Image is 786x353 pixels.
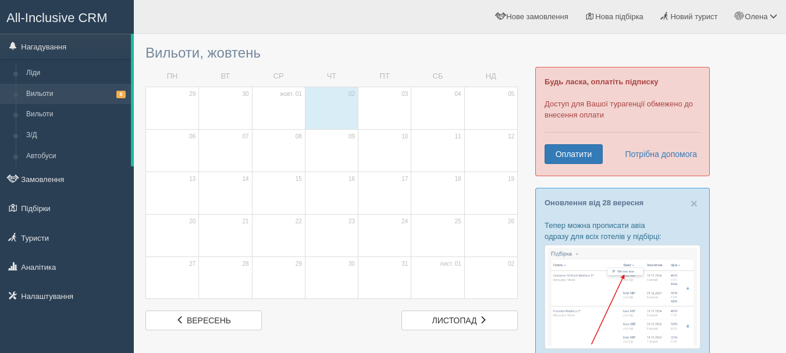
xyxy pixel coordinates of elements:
[146,66,199,87] td: ПН
[145,45,518,60] h3: Вильоти, жовтень
[242,260,248,268] span: 28
[348,175,355,183] span: 16
[506,12,568,21] span: Нове замовлення
[242,217,248,226] span: 21
[401,133,408,141] span: 10
[535,67,710,176] div: Доступ для Вашої турагенції обмежено до внесення оплати
[116,91,126,98] span: 8
[455,90,461,98] span: 04
[617,144,698,164] a: Потрібна допомога
[242,90,248,98] span: 30
[189,217,195,226] span: 20
[455,175,461,183] span: 18
[21,84,131,105] a: Вильоти8
[691,197,698,210] span: ×
[464,66,517,87] td: НД
[358,66,411,87] td: ПТ
[508,260,514,268] span: 02
[401,90,408,98] span: 03
[545,245,700,349] img: %D0%BF%D1%96%D0%B4%D0%B1%D1%96%D1%80%D0%BA%D0%B0-%D0%B0%D0%B2%D1%96%D0%B0-1-%D1%81%D1%80%D0%BC-%D...
[401,217,408,226] span: 24
[411,66,464,87] td: СБ
[401,175,408,183] span: 17
[401,311,518,330] a: листопад
[187,316,231,325] span: вересень
[6,10,108,25] span: All-Inclusive CRM
[545,198,643,207] a: Оновлення від 28 вересня
[1,1,133,33] a: All-Inclusive CRM
[545,144,603,164] a: Оплатити
[145,311,262,330] a: вересень
[296,217,302,226] span: 22
[21,104,131,125] a: Вильоти
[348,90,355,98] span: 02
[189,90,195,98] span: 29
[508,90,514,98] span: 05
[348,260,355,268] span: 30
[440,260,461,268] span: лист. 01
[199,66,252,87] td: ВТ
[670,12,717,21] span: Новий турист
[745,12,767,21] span: Олена
[242,175,248,183] span: 14
[545,77,658,86] b: Будь ласка, оплатіть підписку
[508,133,514,141] span: 12
[21,63,131,84] a: Ліди
[296,260,302,268] span: 29
[296,133,302,141] span: 08
[595,12,643,21] span: Нова підбірка
[189,133,195,141] span: 06
[252,66,305,87] td: СР
[189,175,195,183] span: 13
[280,90,302,98] span: жовт. 01
[242,133,248,141] span: 07
[432,316,477,325] span: листопад
[21,146,131,167] a: Автобуси
[189,260,195,268] span: 27
[348,217,355,226] span: 23
[348,133,355,141] span: 09
[455,217,461,226] span: 25
[455,133,461,141] span: 11
[296,175,302,183] span: 15
[401,260,408,268] span: 31
[508,175,514,183] span: 19
[305,66,358,87] td: ЧТ
[545,220,700,242] p: Тепер можна прописати авіа одразу для всіх готелів у підбірці:
[508,217,514,226] span: 26
[691,197,698,209] button: Close
[21,125,131,146] a: З/Д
